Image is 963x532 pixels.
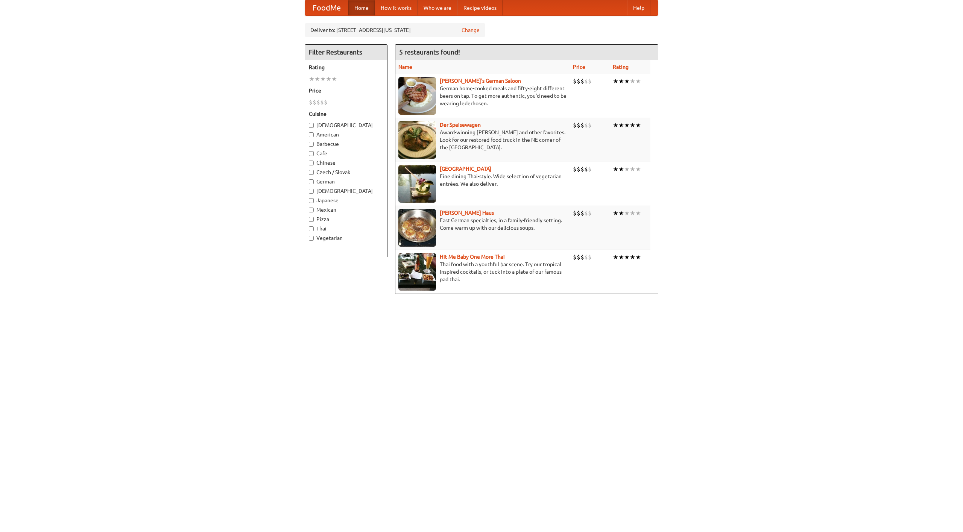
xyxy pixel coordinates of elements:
label: German [309,178,383,185]
li: ★ [624,77,630,85]
a: Who we are [418,0,457,15]
li: $ [584,209,588,217]
li: ★ [630,77,635,85]
li: ★ [635,209,641,217]
p: Award-winning [PERSON_NAME] and other favorites. Look for our restored food truck in the NE corne... [398,129,567,151]
h5: Cuisine [309,110,383,118]
li: ★ [624,121,630,129]
li: $ [577,209,580,217]
li: $ [584,253,588,261]
li: ★ [613,253,618,261]
li: $ [580,77,584,85]
label: Mexican [309,206,383,214]
li: $ [588,165,592,173]
img: babythai.jpg [398,253,436,291]
li: ★ [613,209,618,217]
li: $ [584,77,588,85]
li: $ [324,98,328,106]
li: ★ [630,121,635,129]
label: [DEMOGRAPHIC_DATA] [309,121,383,129]
a: FoodMe [305,0,348,15]
li: $ [573,253,577,261]
h5: Rating [309,64,383,71]
li: ★ [326,75,331,83]
p: Thai food with a youthful bar scene. Try our tropical inspired cocktails, or tuck into a plate of... [398,261,567,283]
a: [GEOGRAPHIC_DATA] [440,166,491,172]
a: Help [627,0,650,15]
img: kohlhaus.jpg [398,209,436,247]
li: ★ [635,77,641,85]
li: ★ [613,77,618,85]
li: ★ [618,209,624,217]
input: Czech / Slovak [309,170,314,175]
a: Hit Me Baby One More Thai [440,254,505,260]
ng-pluralize: 5 restaurants found! [399,49,460,56]
input: German [309,179,314,184]
li: ★ [630,165,635,173]
a: Change [462,26,480,34]
li: $ [573,121,577,129]
a: Der Speisewagen [440,122,481,128]
li: $ [588,209,592,217]
li: ★ [618,77,624,85]
a: Price [573,64,585,70]
p: East German specialties, in a family-friendly setting. Come warm up with our delicious soups. [398,217,567,232]
li: $ [588,77,592,85]
li: $ [584,165,588,173]
img: esthers.jpg [398,77,436,115]
li: $ [309,98,313,106]
li: $ [584,121,588,129]
li: $ [580,209,584,217]
a: [PERSON_NAME] Haus [440,210,494,216]
li: ★ [630,253,635,261]
label: Thai [309,225,383,232]
input: American [309,132,314,137]
li: $ [577,253,580,261]
li: $ [577,121,580,129]
li: $ [313,98,316,106]
label: Cafe [309,150,383,157]
input: [DEMOGRAPHIC_DATA] [309,123,314,128]
li: ★ [618,253,624,261]
input: Chinese [309,161,314,165]
li: ★ [314,75,320,83]
label: Barbecue [309,140,383,148]
input: Pizza [309,217,314,222]
div: Deliver to: [STREET_ADDRESS][US_STATE] [305,23,485,37]
li: $ [580,253,584,261]
li: $ [573,209,577,217]
a: Rating [613,64,629,70]
li: ★ [613,165,618,173]
label: American [309,131,383,138]
h5: Price [309,87,383,94]
label: Chinese [309,159,383,167]
li: ★ [309,75,314,83]
li: $ [580,121,584,129]
a: Home [348,0,375,15]
input: Mexican [309,208,314,212]
a: Name [398,64,412,70]
li: ★ [624,209,630,217]
li: ★ [613,121,618,129]
li: ★ [618,121,624,129]
label: [DEMOGRAPHIC_DATA] [309,187,383,195]
label: Pizza [309,215,383,223]
a: [PERSON_NAME]'s German Saloon [440,78,521,84]
li: ★ [618,165,624,173]
a: Recipe videos [457,0,503,15]
li: $ [573,165,577,173]
input: Thai [309,226,314,231]
img: speisewagen.jpg [398,121,436,159]
li: ★ [630,209,635,217]
a: How it works [375,0,418,15]
li: $ [588,121,592,129]
img: satay.jpg [398,165,436,203]
input: Cafe [309,151,314,156]
li: $ [577,77,580,85]
li: $ [320,98,324,106]
label: Czech / Slovak [309,168,383,176]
